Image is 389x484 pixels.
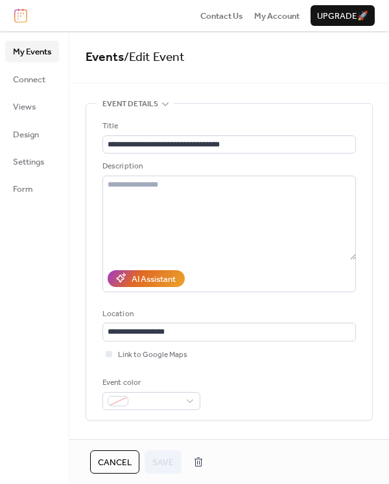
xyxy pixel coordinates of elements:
[102,376,198,389] div: Event color
[5,178,59,199] a: Form
[14,8,27,23] img: logo
[5,69,59,89] a: Connect
[102,308,353,321] div: Location
[86,45,124,69] a: Events
[254,9,300,22] a: My Account
[13,183,33,196] span: Form
[200,9,243,22] a: Contact Us
[5,96,59,117] a: Views
[13,128,39,141] span: Design
[102,436,158,449] span: Date and time
[13,45,51,58] span: My Events
[254,10,300,23] span: My Account
[102,160,353,173] div: Description
[132,273,176,286] div: AI Assistant
[124,45,185,69] span: / Edit Event
[108,270,185,287] button: AI Assistant
[90,450,139,474] button: Cancel
[98,456,132,469] span: Cancel
[13,156,44,168] span: Settings
[5,41,59,62] a: My Events
[311,5,375,26] button: Upgrade🚀
[5,124,59,144] a: Design
[317,10,368,23] span: Upgrade 🚀
[5,151,59,172] a: Settings
[102,98,158,111] span: Event details
[102,120,353,133] div: Title
[13,73,45,86] span: Connect
[200,10,243,23] span: Contact Us
[118,349,187,362] span: Link to Google Maps
[13,100,36,113] span: Views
